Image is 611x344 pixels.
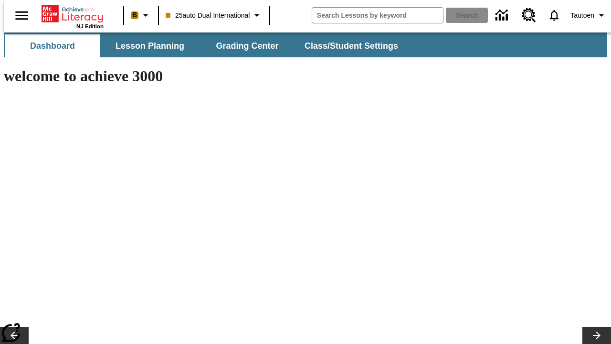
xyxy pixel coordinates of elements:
[132,9,137,21] span: B
[127,7,155,24] button: Boost Class color is peach. Change class color
[4,34,407,57] div: SubNavbar
[4,67,416,85] h1: welcome to achieve 3000
[216,41,278,52] span: Grading Center
[5,34,100,57] button: Dashboard
[102,34,198,57] button: Lesson Planning
[312,8,443,23] input: search field
[42,3,104,29] div: Home
[516,2,542,28] a: Resource Center, Will open in new tab
[42,4,104,23] a: Home
[116,41,184,52] span: Lesson Planning
[30,41,75,52] span: Dashboard
[582,327,611,344] button: Lesson carousel, Next
[76,23,104,29] span: NJ Edition
[8,1,36,30] button: Open side menu
[570,11,594,21] span: Tautoen
[567,7,611,24] button: Profile/Settings
[162,7,266,24] button: Class: 25auto Dual International, Select your class
[542,3,567,28] a: Notifications
[200,34,295,57] button: Grading Center
[305,41,398,52] span: Class/Student Settings
[166,11,250,21] span: 25auto Dual International
[4,32,607,57] div: SubNavbar
[297,34,406,57] button: Class/Student Settings
[490,2,516,29] a: Data Center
